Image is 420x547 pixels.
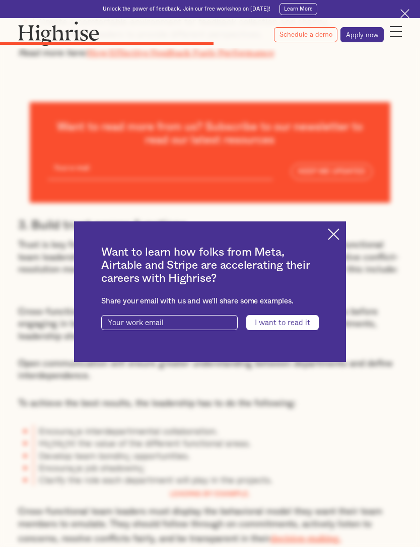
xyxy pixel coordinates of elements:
[101,246,319,285] h2: Want to learn how folks from Meta, Airtable and Stripe are accelerating their careers with Highrise?
[18,21,99,46] img: Highrise logo
[101,315,319,330] form: current-ascender-blog-article-modal-form
[328,228,339,240] img: Cross icon
[340,27,384,42] a: Apply now
[246,315,319,330] input: I want to read it
[274,27,337,42] a: Schedule a demo
[400,9,409,18] img: Cross icon
[101,315,238,330] input: Your work email
[101,297,319,306] div: Share your email with us and we'll share some examples.
[103,6,270,13] div: Unlock the power of feedback. Join our free workshop on [DATE]!
[279,3,317,15] a: Learn More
